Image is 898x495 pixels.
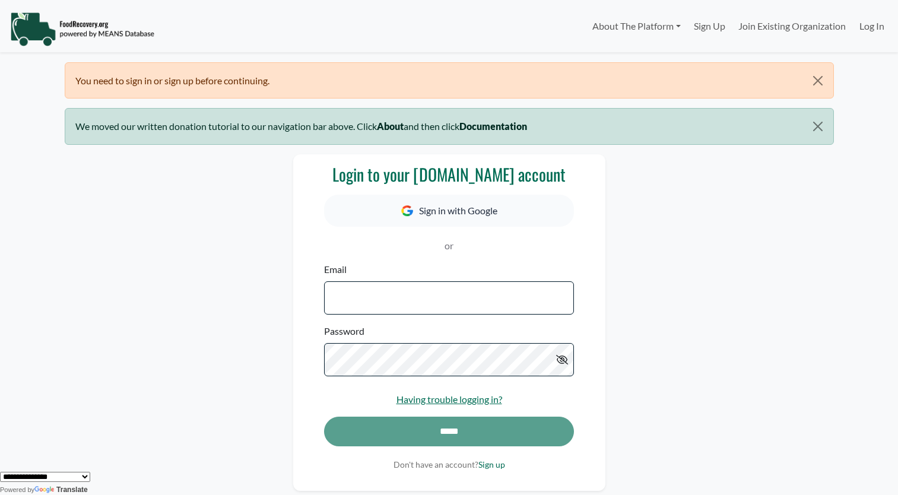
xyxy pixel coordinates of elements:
p: or [324,239,573,253]
h3: Login to your [DOMAIN_NAME] account [324,164,573,185]
a: Log In [853,14,891,38]
a: Join Existing Organization [732,14,852,38]
img: Google Icon [401,205,413,217]
img: Google Translate [34,486,56,494]
label: Password [324,324,364,338]
a: Sign up [478,459,505,469]
a: Translate [34,486,88,494]
b: About [377,120,404,132]
img: NavigationLogo_FoodRecovery-91c16205cd0af1ed486a0f1a7774a6544ea792ac00100771e7dd3ec7c0e58e41.png [10,11,154,47]
button: Close [802,63,833,99]
a: About The Platform [585,14,687,38]
div: You need to sign in or sign up before continuing. [65,62,834,99]
button: Sign in with Google [324,195,573,227]
button: Close [802,109,833,144]
label: Email [324,262,347,277]
a: Sign Up [687,14,732,38]
a: Having trouble logging in? [396,394,502,405]
b: Documentation [459,120,527,132]
p: Don't have an account? [324,458,573,471]
div: We moved our written donation tutorial to our navigation bar above. Click and then click [65,108,834,144]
